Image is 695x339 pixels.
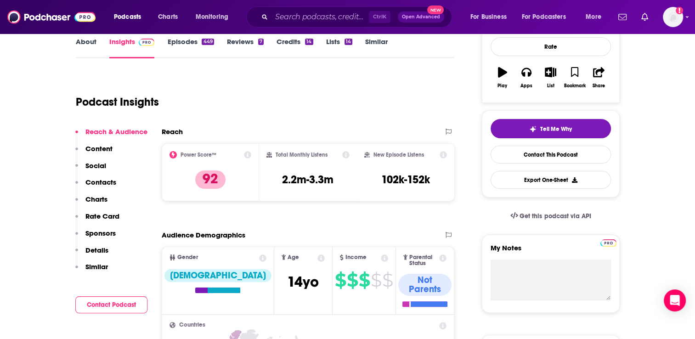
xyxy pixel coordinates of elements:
[538,61,562,94] button: List
[663,7,683,27] img: User Profile
[181,152,216,158] h2: Power Score™
[114,11,141,23] span: Podcasts
[381,173,430,186] h3: 102k-152k
[277,37,313,58] a: Credits14
[345,39,352,45] div: 14
[369,11,390,23] span: Ctrl K
[326,37,352,58] a: Lists14
[109,37,155,58] a: InsightsPodchaser Pro
[563,61,587,94] button: Bookmark
[75,212,119,229] button: Rate Card
[287,273,319,291] span: 14 yo
[75,178,116,195] button: Contacts
[288,254,299,260] span: Age
[579,10,613,24] button: open menu
[179,322,205,328] span: Countries
[85,262,108,271] p: Similar
[593,83,605,89] div: Share
[371,273,381,288] span: $
[189,10,240,24] button: open menu
[540,125,572,133] span: Tell Me Why
[587,61,610,94] button: Share
[345,254,367,260] span: Income
[427,6,444,14] span: New
[470,11,507,23] span: For Business
[85,212,119,220] p: Rate Card
[491,119,611,138] button: tell me why sparkleTell Me Why
[255,6,461,28] div: Search podcasts, credits, & more...
[600,239,616,247] img: Podchaser Pro
[76,37,96,58] a: About
[586,11,601,23] span: More
[503,205,599,227] a: Get this podcast via API
[398,274,452,296] div: Not Parents
[177,254,198,260] span: Gender
[75,246,108,263] button: Details
[514,61,538,94] button: Apps
[373,152,424,158] h2: New Episode Listens
[75,161,106,178] button: Social
[564,83,585,89] div: Bookmark
[520,212,591,220] span: Get this podcast via API
[529,125,537,133] img: tell me why sparkle
[276,152,328,158] h2: Total Monthly Listens
[258,39,264,45] div: 7
[676,7,683,14] svg: Add a profile image
[75,296,147,313] button: Contact Podcast
[409,254,438,266] span: Parental Status
[663,7,683,27] button: Show profile menu
[335,273,346,288] span: $
[491,243,611,260] label: My Notes
[85,195,107,203] p: Charts
[638,9,652,25] a: Show notifications dropdown
[75,262,108,279] button: Similar
[85,161,106,170] p: Social
[359,273,370,288] span: $
[227,37,264,58] a: Reviews7
[547,83,554,89] div: List
[402,15,440,19] span: Open Advanced
[85,127,147,136] p: Reach & Audience
[152,10,183,24] a: Charts
[398,11,444,23] button: Open AdvancedNew
[85,178,116,186] p: Contacts
[491,37,611,56] div: Rate
[464,10,518,24] button: open menu
[164,269,271,282] div: [DEMOGRAPHIC_DATA]
[75,195,107,212] button: Charts
[195,170,226,189] p: 92
[196,11,228,23] span: Monitoring
[615,9,630,25] a: Show notifications dropdown
[491,146,611,164] a: Contact This Podcast
[347,273,358,288] span: $
[85,229,116,237] p: Sponsors
[491,171,611,189] button: Export One-Sheet
[663,7,683,27] span: Logged in as BenLaurro
[520,83,532,89] div: Apps
[516,10,579,24] button: open menu
[282,173,333,186] h3: 2.2m-3.3m
[365,37,388,58] a: Similar
[664,289,686,311] div: Open Intercom Messenger
[162,231,245,239] h2: Audience Demographics
[75,127,147,144] button: Reach & Audience
[85,144,113,153] p: Content
[271,10,369,24] input: Search podcasts, credits, & more...
[76,95,159,109] h1: Podcast Insights
[497,83,507,89] div: Play
[85,246,108,254] p: Details
[167,37,214,58] a: Episodes449
[107,10,153,24] button: open menu
[139,39,155,46] img: Podchaser Pro
[600,238,616,247] a: Pro website
[202,39,214,45] div: 449
[158,11,178,23] span: Charts
[522,11,566,23] span: For Podcasters
[382,273,393,288] span: $
[162,127,183,136] h2: Reach
[7,8,96,26] img: Podchaser - Follow, Share and Rate Podcasts
[305,39,313,45] div: 14
[75,229,116,246] button: Sponsors
[491,61,514,94] button: Play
